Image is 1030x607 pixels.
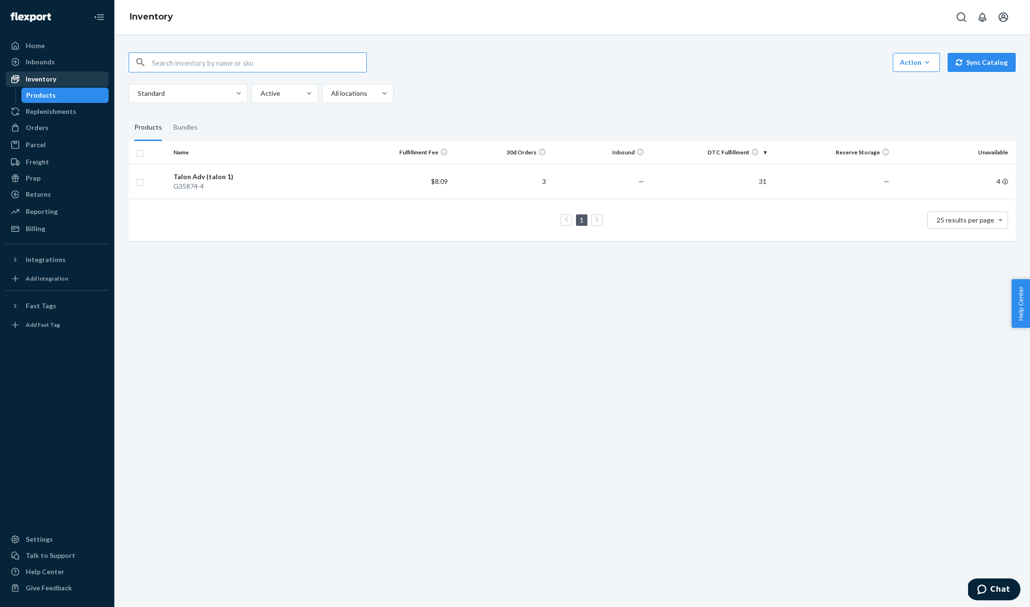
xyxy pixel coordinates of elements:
[170,141,353,164] th: Name
[452,164,550,199] td: 3
[648,164,770,199] td: 31
[26,583,72,593] div: Give Feedback
[26,157,49,167] div: Freight
[6,71,109,87] a: Inventory
[90,8,109,27] button: Close Navigation
[6,564,109,579] a: Help Center
[26,207,58,216] div: Reporting
[134,114,162,141] div: Products
[6,580,109,596] button: Give Feedback
[6,271,109,286] a: Add Integration
[6,204,109,219] a: Reporting
[26,551,75,560] div: Talk to Support
[6,104,109,119] a: Replenishments
[173,182,350,191] div: G35874-4
[26,190,51,199] div: Returns
[6,532,109,547] a: Settings
[6,317,109,333] a: Add Fast Tag
[10,12,51,22] img: Flexport logo
[137,89,138,98] input: Standard
[152,53,366,72] input: Search inventory by name or sku
[21,88,109,103] a: Products
[948,53,1016,72] button: Sync Catalog
[26,74,56,84] div: Inventory
[260,89,261,98] input: Active
[6,38,109,53] a: Home
[973,8,992,27] button: Open notifications
[6,548,109,563] button: Talk to Support
[1011,279,1030,328] button: Help Center
[6,252,109,267] button: Integrations
[26,274,68,283] div: Add Integration
[26,224,45,233] div: Billing
[26,321,60,329] div: Add Fast Tag
[6,137,109,152] a: Parcel
[884,177,889,185] span: —
[353,141,452,164] th: Fulfillment Fee
[173,114,198,141] div: Bundles
[770,141,893,164] th: Reserve Storage
[26,123,49,132] div: Orders
[26,57,55,67] div: Inbounds
[6,221,109,236] a: Billing
[6,187,109,202] a: Returns
[893,141,1016,164] th: Unavailable
[638,177,644,185] span: —
[968,578,1020,602] iframe: Opens a widget where you can chat to one of our agents
[431,177,448,185] span: $8.09
[6,154,109,170] a: Freight
[26,140,46,150] div: Parcel
[937,216,994,224] span: 25 results per page
[26,173,40,183] div: Prep
[893,164,1016,199] td: 4
[122,3,181,31] ol: breadcrumbs
[26,301,56,311] div: Fast Tags
[893,53,940,72] button: Action
[26,535,53,544] div: Settings
[26,41,45,51] div: Home
[994,8,1013,27] button: Open account menu
[173,172,350,182] div: Talon Adv (talon 1)
[952,8,971,27] button: Open Search Box
[330,89,331,98] input: All locations
[452,141,550,164] th: 30d Orders
[26,255,66,264] div: Integrations
[26,91,56,100] div: Products
[6,120,109,135] a: Orders
[900,58,933,67] div: Action
[648,141,770,164] th: DTC Fulfillment
[550,141,648,164] th: Inbound
[130,11,173,22] a: Inventory
[6,54,109,70] a: Inbounds
[26,567,64,577] div: Help Center
[6,171,109,186] a: Prep
[578,216,586,224] a: Page 1 is your current page
[6,298,109,314] button: Fast Tags
[26,107,76,116] div: Replenishments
